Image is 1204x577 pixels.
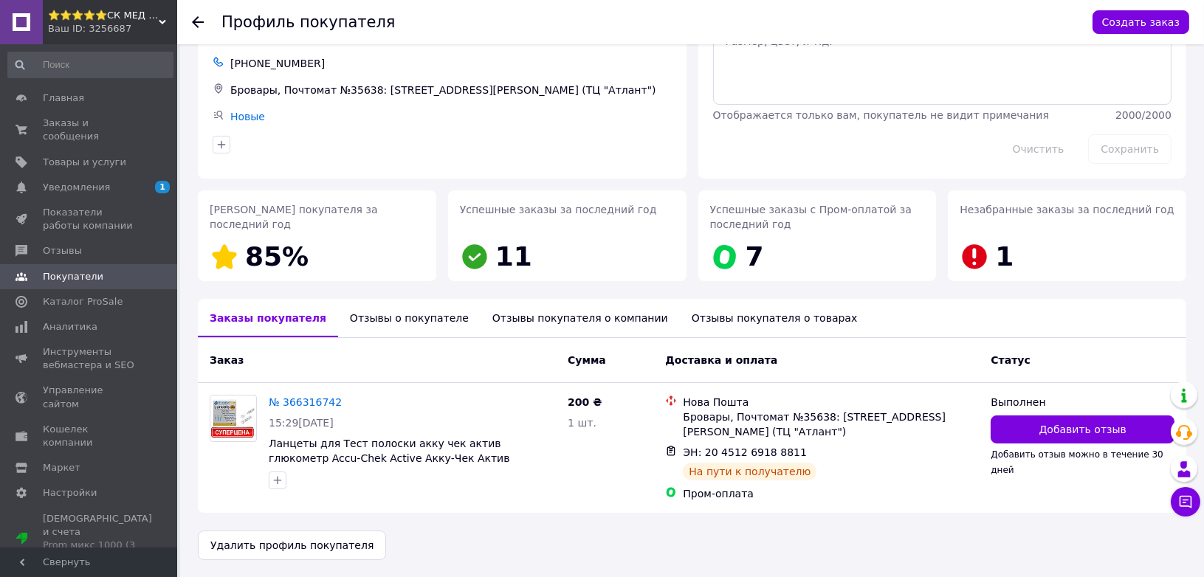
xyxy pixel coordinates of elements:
div: Ваш ID: 3256687 [48,22,177,35]
span: [DEMOGRAPHIC_DATA] и счета [43,512,152,566]
span: 1 шт. [568,417,596,429]
div: Бровары, Почтомат №35638: [STREET_ADDRESS][PERSON_NAME] (ТЦ "Атлант") [227,80,675,100]
button: Добавить отзыв [991,415,1174,443]
span: Отзывы [43,244,82,258]
span: 11 [495,241,532,272]
span: Главная [43,91,84,105]
div: Пром-оплата [683,486,979,501]
button: Удалить профиль покупателя [198,531,386,560]
span: Аналитика [43,320,97,334]
span: Управление сайтом [43,384,137,410]
span: Товары и услуги [43,156,126,169]
div: Отзывы о покупателе [338,299,481,337]
span: ⭐️⭐️⭐️⭐️⭐️СК МЕД ПЛЮС [48,9,159,22]
span: Доставка и оплата [665,354,777,366]
span: Успешные заказы за последний год [460,204,657,215]
span: Добавить отзыв можно в течение 30 дней [991,449,1163,474]
span: 1 [155,181,170,193]
span: Показатели работы компании [43,206,137,232]
span: 15:29[DATE] [269,417,334,429]
div: Отзывы покупателя о компании [481,299,680,337]
span: Отображается только вам, покупатель не видит примечания [713,109,1049,121]
div: [PHONE_NUMBER] [227,53,675,74]
span: Заказ [210,354,244,366]
span: Статус [991,354,1030,366]
span: Покупатели [43,270,103,283]
h1: Профиль покупателя [221,13,396,31]
span: [PERSON_NAME] покупателя за последний год [210,204,378,230]
a: Ланцеты для Тест полоски акку чек актив глюкометр Accu-Chek Active Акку-Чек Актив ланцеты 100 шт.... [269,438,509,479]
a: Новые [230,111,265,122]
input: Поиск [7,52,173,78]
span: Сумма [568,354,606,366]
span: Кошелек компании [43,423,137,449]
div: Prom микс 1000 (3 месяца) [43,539,152,565]
div: Выполнен [991,395,1174,410]
div: Бровары, Почтомат №35638: [STREET_ADDRESS][PERSON_NAME] (ТЦ "Атлант") [683,410,979,439]
span: ЭН: 20 4512 6918 8811 [683,446,807,458]
a: Фото товару [210,395,257,442]
span: Заказы и сообщения [43,117,137,143]
span: Добавить отзыв [1039,422,1126,437]
div: Отзывы покупателя о товарах [680,299,870,337]
span: Маркет [43,461,80,474]
span: Уведомления [43,181,110,194]
span: Каталог ProSale [43,295,123,308]
span: 85% [245,241,309,272]
span: Успешные заказы с Пром-оплатой за последний год [710,204,912,230]
span: Инструменты вебмастера и SEO [43,345,137,372]
span: 1 [995,241,1014,272]
a: № 366316742 [269,396,342,408]
button: Создать заказ [1093,10,1189,34]
div: Заказы покупателя [198,299,338,337]
span: 2000 / 2000 [1115,109,1172,121]
span: 200 ₴ [568,396,602,408]
button: Чат с покупателем [1171,487,1200,516]
div: Вернуться назад [192,15,204,30]
div: Нова Пошта [683,395,979,410]
div: На пути к получателю [683,463,816,480]
span: 7 [746,241,764,272]
span: Настройки [43,486,97,500]
span: Незабранные заказы за последний год [960,204,1174,215]
img: Фото товару [210,399,256,438]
